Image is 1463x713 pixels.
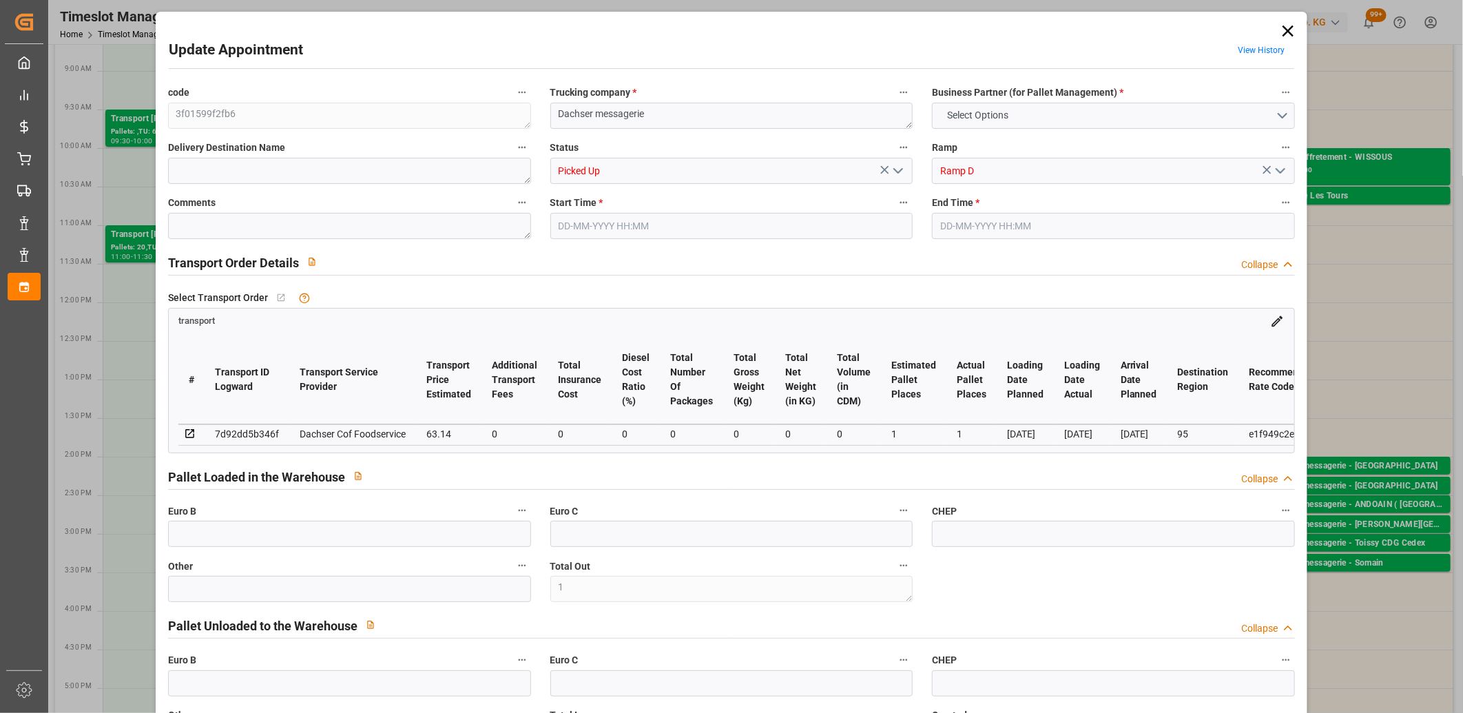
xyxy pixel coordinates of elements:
button: Euro C [895,502,913,519]
span: Status [550,141,579,155]
span: CHEP [932,653,957,668]
th: Destination Region [1168,335,1239,424]
div: 1 [957,426,986,442]
th: Total Volume (in CDM) [827,335,881,424]
button: Euro B [513,502,531,519]
div: 7d92dd5b346f [215,426,279,442]
button: Other [513,557,531,575]
div: 0 [785,426,816,442]
h2: Transport Order Details [168,254,299,272]
span: transport [178,316,215,327]
span: Euro B [168,504,196,519]
span: Comments [168,196,216,210]
th: Actual Pallet Places [946,335,997,424]
span: Other [168,559,193,574]
div: Collapse [1241,258,1278,272]
div: 0 [837,426,871,442]
th: Total Number Of Packages [660,335,723,424]
h2: Pallet Unloaded to the Warehouse [168,617,357,635]
button: open menu [887,161,908,182]
button: code [513,83,531,101]
th: Total Gross Weight (Kg) [723,335,775,424]
th: Additional Transport Fees [481,335,548,424]
div: 0 [622,426,650,442]
span: Select Options [940,108,1015,123]
th: Transport Service Provider [289,335,416,424]
span: Euro B [168,653,196,668]
th: Diesel Cost Ratio (%) [612,335,660,424]
button: Euro C [895,651,913,669]
th: Estimated Pallet Places [881,335,946,424]
div: 95 [1178,426,1229,442]
button: Euro B [513,651,531,669]
div: Collapse [1241,621,1278,636]
div: [DATE] [1007,426,1044,442]
span: Delivery Destination Name [168,141,285,155]
button: View description [345,463,371,489]
span: Select Transport Order [168,291,268,305]
th: Transport Price Estimated [416,335,481,424]
span: Trucking company [550,85,637,100]
button: View description [299,249,325,275]
div: 0 [492,426,537,442]
button: open menu [1269,161,1290,182]
th: Total Net Weight (in KG) [775,335,827,424]
h2: Pallet Loaded in the Warehouse [168,468,345,486]
textarea: 3f01599f2fb6 [168,103,531,129]
button: CHEP [1277,651,1295,669]
div: 0 [670,426,713,442]
span: code [168,85,189,100]
div: Dachser Cof Foodservice [300,426,406,442]
div: 63.14 [426,426,471,442]
div: [DATE] [1064,426,1100,442]
th: # [178,335,205,424]
span: Ramp [932,141,957,155]
button: open menu [932,103,1295,129]
button: Comments [513,194,531,211]
th: Loading Date Actual [1054,335,1110,424]
h2: Update Appointment [169,39,303,61]
button: Business Partner (for Pallet Management) * [1277,83,1295,101]
div: Collapse [1241,472,1278,486]
button: CHEP [1277,502,1295,519]
button: End Time * [1277,194,1295,211]
button: View description [357,612,384,638]
th: Transport ID Logward [205,335,289,424]
th: Recommended Rate Code [1239,335,1326,424]
input: DD-MM-YYYY HH:MM [932,213,1295,239]
a: transport [178,315,215,326]
div: 1 [891,426,936,442]
span: Total Out [550,559,591,574]
th: Loading Date Planned [997,335,1054,424]
span: Start Time [550,196,603,210]
input: Type to search/select [932,158,1295,184]
input: Type to search/select [550,158,913,184]
button: Delivery Destination Name [513,138,531,156]
div: 0 [734,426,765,442]
th: Total Insurance Cost [548,335,612,424]
button: Status [895,138,913,156]
button: Ramp [1277,138,1295,156]
button: Trucking company * [895,83,913,101]
th: Arrival Date Planned [1110,335,1168,424]
div: [DATE] [1121,426,1157,442]
span: Business Partner (for Pallet Management) [932,85,1123,100]
div: e1f949c2e013 [1249,426,1316,442]
div: 0 [558,426,601,442]
span: End Time [932,196,979,210]
a: View History [1238,45,1285,55]
button: Start Time * [895,194,913,211]
textarea: 1 [550,576,913,602]
span: CHEP [932,504,957,519]
span: Euro C [550,653,579,668]
button: Total Out [895,557,913,575]
textarea: Dachser messagerie [550,103,913,129]
span: Euro C [550,504,579,519]
input: DD-MM-YYYY HH:MM [550,213,913,239]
